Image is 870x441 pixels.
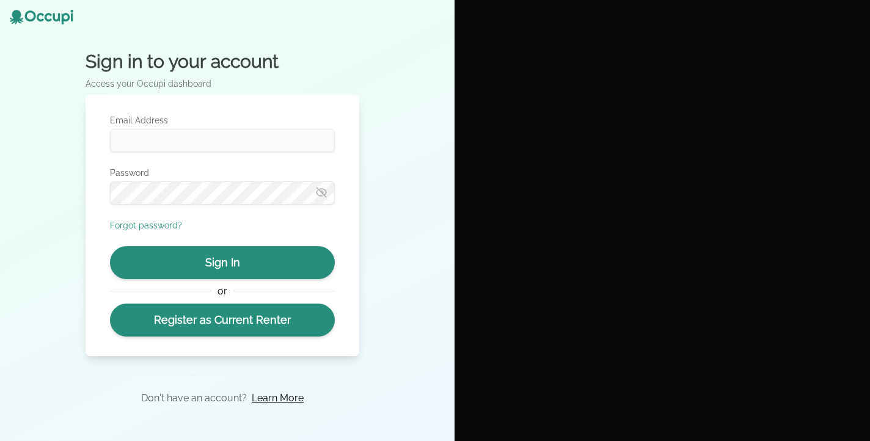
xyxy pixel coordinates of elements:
[110,167,335,179] label: Password
[110,114,335,126] label: Email Address
[211,284,233,299] span: or
[110,246,335,279] button: Sign In
[86,78,359,90] p: Access your Occupi dashboard
[110,304,335,337] a: Register as Current Renter
[141,391,247,406] p: Don't have an account?
[86,51,359,73] h2: Sign in to your account
[252,391,304,406] a: Learn More
[110,219,182,231] button: Forgot password?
